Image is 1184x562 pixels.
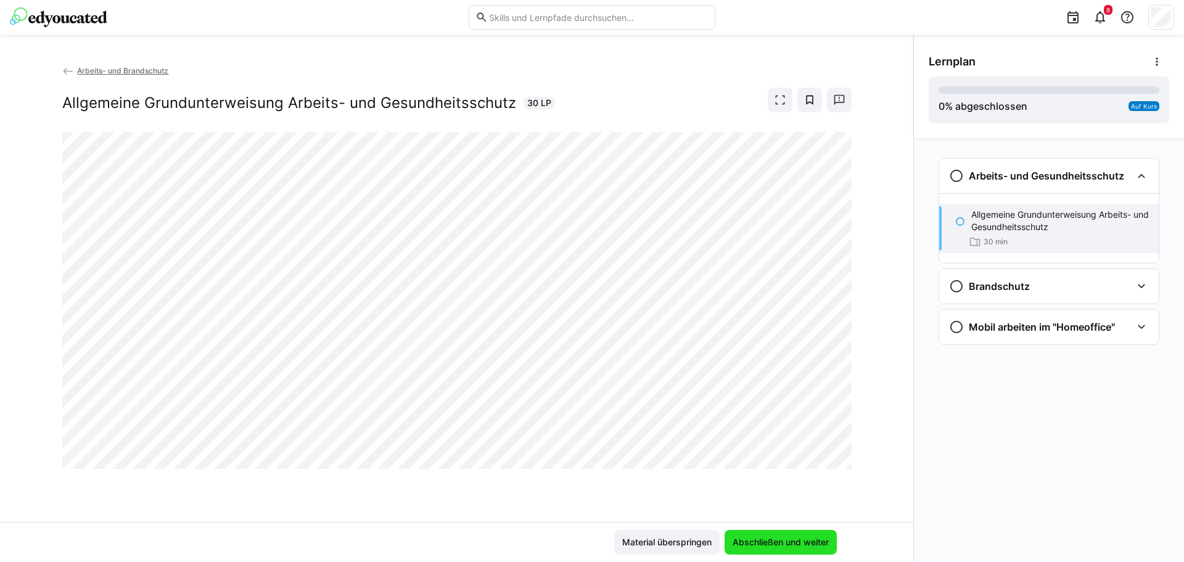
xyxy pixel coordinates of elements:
h2: Allgemeine Grundunterweisung Arbeits- und Gesundheitsschutz [62,94,516,112]
button: Material überspringen [614,530,720,555]
h3: Mobil arbeiten im "Homeoffice" [969,321,1115,333]
span: Abschließen und weiter [731,536,831,548]
span: Arbeits- und Brandschutz [77,66,168,75]
p: Allgemeine Grundunterweisung Arbeits- und Gesundheitsschutz [971,209,1149,233]
button: Abschließen und weiter [725,530,837,555]
span: 8 [1106,6,1110,14]
span: 30 LP [527,97,551,109]
input: Skills und Lernpfade durchsuchen… [488,12,709,23]
span: Lernplan [929,55,976,68]
span: Auf Kurs [1131,102,1157,110]
span: 30 min [984,237,1008,247]
h3: Brandschutz [969,280,1030,292]
h3: Arbeits- und Gesundheitsschutz [969,170,1124,182]
div: % abgeschlossen [939,99,1027,114]
span: Material überspringen [620,536,713,548]
span: 0 [939,100,945,112]
a: Arbeits- und Brandschutz [62,66,169,75]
